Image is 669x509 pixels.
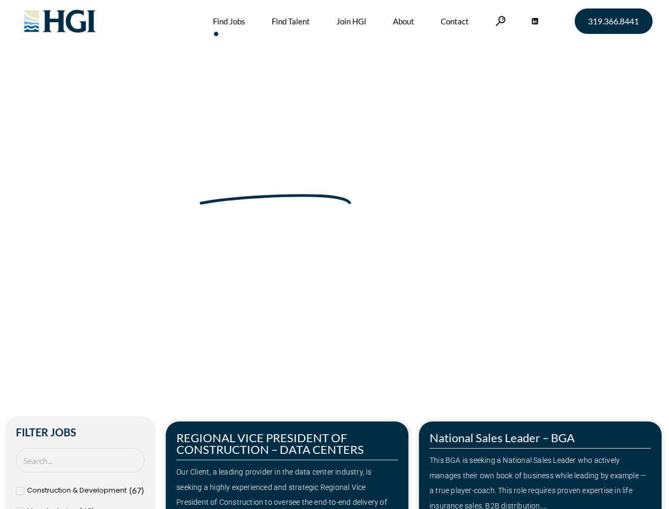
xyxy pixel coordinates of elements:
span: 67 [132,485,141,495]
span: ( [129,485,132,495]
a: Search [495,16,506,26]
h2: Filter Jobs [16,427,145,437]
span: Make Your [38,163,191,201]
a: 319.366.8441 [575,8,653,34]
span: ) [141,485,144,495]
span: » [38,214,81,224]
input: Search Job [16,448,145,473]
a: REGIONAL VICE PRESIDENT OF CONSTRUCTION – DATA CENTERS [176,431,364,457]
span: Jobs [64,214,81,224]
span: 319.366.8441 [588,17,639,25]
span: Next Move [198,164,353,199]
a: Home [38,214,60,224]
a: National Sales Leader – BGA [430,431,575,445]
span: Construction & Development [27,483,127,498]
